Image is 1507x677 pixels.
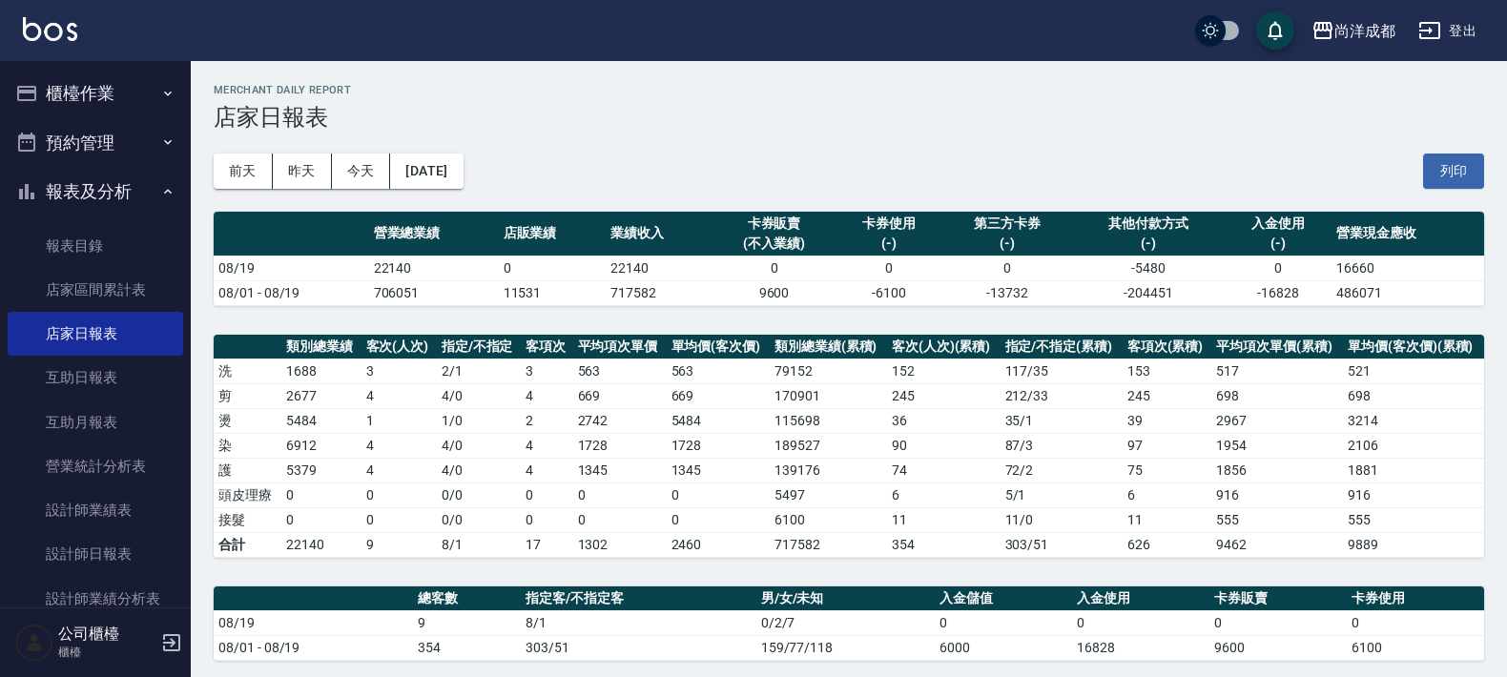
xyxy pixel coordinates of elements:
td: 354 [887,532,1001,557]
a: 營業統計分析表 [8,444,183,488]
th: 客項次(累積) [1123,335,1212,359]
td: 1302 [573,532,667,557]
th: 卡券販賣 [1209,586,1347,611]
button: 列印 [1423,154,1484,189]
td: 117 / 35 [1001,359,1123,383]
td: 接髮 [214,507,281,532]
th: 客次(人次) [361,335,437,359]
td: 3 [521,359,572,383]
th: 平均項次單價(累積) [1211,335,1343,359]
div: 卡券使用 [840,214,938,234]
button: 預約管理 [8,118,183,168]
td: 0 / 0 [437,507,522,532]
td: 2742 [573,408,667,433]
td: 22140 [606,256,712,280]
a: 設計師業績分析表 [8,577,183,621]
td: 0 [712,256,836,280]
td: 97 [1123,433,1212,458]
td: 9 [361,532,437,557]
td: 626 [1123,532,1212,557]
td: 5 / 1 [1001,482,1123,507]
button: [DATE] [390,154,463,189]
td: 706051 [369,280,499,305]
div: (不入業績) [717,234,831,254]
td: 3 [361,359,437,383]
div: (-) [1077,234,1220,254]
button: 登出 [1411,13,1484,49]
th: 入金儲值 [935,586,1072,611]
td: 717582 [606,280,712,305]
button: 尚洋成都 [1304,11,1403,51]
td: 555 [1343,507,1484,532]
td: 0 [573,507,667,532]
td: 555 [1211,507,1343,532]
th: 指定客/不指定客 [521,586,755,611]
td: 1728 [573,433,667,458]
td: 2677 [281,383,361,408]
th: 單均價(客次價)(累積) [1343,335,1484,359]
button: 今天 [332,154,391,189]
th: 類別總業績(累積) [770,335,887,359]
td: 521 [1343,359,1484,383]
td: 6 [887,482,1001,507]
td: 916 [1211,482,1343,507]
td: -16828 [1225,280,1332,305]
td: 5497 [770,482,887,507]
td: 染 [214,433,281,458]
div: (-) [840,234,938,254]
td: 152 [887,359,1001,383]
h5: 公司櫃檯 [58,625,155,644]
th: 指定/不指定(累積) [1001,335,1123,359]
div: 其他付款方式 [1077,214,1220,234]
td: 0 [942,256,1072,280]
td: 1688 [281,359,361,383]
td: 16828 [1072,635,1209,660]
td: -13732 [942,280,1072,305]
td: 洗 [214,359,281,383]
img: Person [15,624,53,662]
td: 0 [1225,256,1332,280]
td: 1728 [667,433,770,458]
td: 698 [1343,383,1484,408]
a: 設計師日報表 [8,532,183,576]
td: 75 [1123,458,1212,482]
td: 4 / 0 [437,383,522,408]
td: -204451 [1072,280,1225,305]
th: 總客數 [413,586,522,611]
a: 店家日報表 [8,312,183,356]
td: 08/01 - 08/19 [214,635,413,660]
td: 0 [667,507,770,532]
td: 4 [361,458,437,482]
div: (-) [947,234,1067,254]
td: 護 [214,458,281,482]
td: 170901 [770,383,887,408]
td: 0/2/7 [756,610,935,635]
td: 0 [667,482,770,507]
td: 2106 [1343,433,1484,458]
td: 16660 [1332,256,1484,280]
td: 6912 [281,433,361,458]
th: 單均價(客次價) [667,335,770,359]
td: 1856 [1211,458,1343,482]
td: 245 [887,383,1001,408]
td: 1 / 0 [437,408,522,433]
td: 87 / 3 [1001,433,1123,458]
td: 5379 [281,458,361,482]
td: 486071 [1332,280,1484,305]
td: 0 [1347,610,1484,635]
th: 客次(人次)(累積) [887,335,1001,359]
td: 5484 [281,408,361,433]
td: 0 [573,482,667,507]
td: 698 [1211,383,1343,408]
th: 店販業績 [499,212,606,256]
td: 0 / 0 [437,482,522,507]
td: 4 [521,433,572,458]
td: 11531 [499,280,606,305]
h2: Merchant Daily Report [214,84,1484,96]
td: 39 [1123,408,1212,433]
td: 合計 [214,532,281,557]
td: 303/51 [1001,532,1123,557]
td: 159/77/118 [756,635,935,660]
td: 563 [667,359,770,383]
td: 72 / 2 [1001,458,1123,482]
